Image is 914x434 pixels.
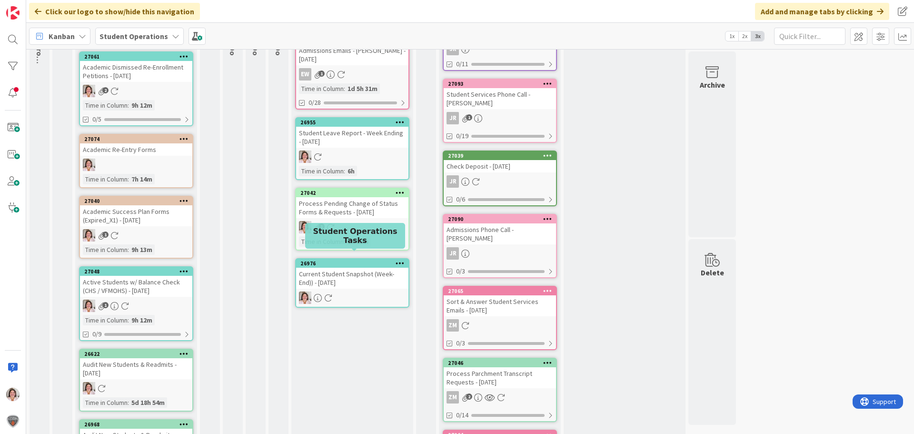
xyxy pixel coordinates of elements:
span: : [128,244,129,255]
span: 2 [102,87,109,93]
div: Time in Column [299,166,344,176]
div: 27046Process Parchment Transcript Requests - [DATE] [444,359,556,388]
img: EW [6,388,20,401]
span: Kanban [49,30,75,42]
div: Add and manage tabs by clicking [755,3,889,20]
a: 27093Student Services Phone Call - [PERSON_NAME]JR0/19 [443,79,557,143]
a: 26622Audit New Students & Readmits - [DATE]EWTime in Column:5d 18h 54m [79,349,193,412]
div: JR [444,175,556,188]
a: Admissions Emails - [PERSON_NAME] - [DATE]EWTime in Column:1d 5h 31m0/28 [295,35,409,110]
h5: Student Operations Tasks [309,227,401,245]
div: 27046 [448,360,556,366]
div: 27040 [84,198,192,204]
div: 26955Student Leave Report - Week Ending - [DATE] [296,118,408,148]
div: Time in Column [299,83,344,94]
div: 26622Audit New Students & Readmits - [DATE] [80,350,192,379]
div: 27039 [444,151,556,160]
a: 27074Academic Re-Entry FormsEWTime in Column:7h 14m [79,134,193,188]
div: Academic Dismissed Re-Enrollment Petitions - [DATE] [80,61,192,82]
span: 0/11 [456,59,468,69]
div: EW [80,159,192,171]
img: Visit kanbanzone.com [6,6,20,20]
div: 27040Academic Success Plan Forms (Expired_X1) - [DATE] [80,197,192,226]
div: 27061 [84,53,192,60]
a: 26976Current Student Snapshot (Week-End)) - [DATE]EW [295,258,409,308]
span: 0/6 [456,194,465,204]
div: 9h 12m [129,100,155,111]
div: Admissions Emails - [PERSON_NAME] - [DATE] [296,36,408,65]
div: 27090 [444,215,556,223]
span: 0/28 [308,98,321,108]
a: 27065Sort & Answer Student Services Emails - [DATE]ZM0/3 [443,286,557,350]
div: JR [444,112,556,124]
div: JR [447,175,459,188]
a: 27040Academic Success Plan Forms (Expired_X1) - [DATE]EWTime in Column:9h 13m [79,196,193,259]
div: 7h 14m [129,174,155,184]
div: JR [447,247,459,260]
div: Archive [700,79,725,91]
div: JR [444,247,556,260]
div: 27090Admissions Phone Call - [PERSON_NAME] [444,215,556,244]
div: EW [299,68,311,81]
div: Time in Column [299,236,344,247]
div: Admissions Emails - [PERSON_NAME] - [DATE] [296,44,408,65]
div: ZM [444,391,556,404]
div: Current Student Snapshot (Week-End)) - [DATE] [296,268,408,289]
div: Sort & Answer Student Services Emails - [DATE] [444,295,556,316]
div: 27093Student Services Phone Call - [PERSON_NAME] [444,80,556,109]
a: 27046Process Parchment Transcript Requests - [DATE]ZM0/14 [443,358,557,422]
span: 2x [738,31,751,41]
div: Process Pending Change of Status Forms & Requests - [DATE] [296,197,408,218]
div: 27065Sort & Answer Student Services Emails - [DATE] [444,287,556,316]
div: 27042Process Pending Change of Status Forms & Requests - [DATE] [296,189,408,218]
img: EW [299,221,311,233]
div: Time in Column [83,174,128,184]
div: 27048 [80,267,192,276]
div: 27065 [444,287,556,295]
span: 0/19 [456,131,468,141]
div: 5d 18h 54m [129,397,167,408]
div: EW [296,221,408,233]
img: EW [83,159,95,171]
div: 27090 [448,216,556,222]
div: EW [80,382,192,394]
a: 27039Check Deposit - [DATE]JR0/6 [443,151,557,206]
div: 1d 5h 31m [345,83,380,94]
div: 27061Academic Dismissed Re-Enrollment Petitions - [DATE] [80,52,192,82]
div: 27039Check Deposit - [DATE] [444,151,556,172]
div: EW [296,292,408,304]
span: 0/3 [456,338,465,348]
div: Active Students w/ Balance Check (CHS / VFMOHS) - [DATE] [80,276,192,297]
span: 0/5 [92,114,101,124]
div: 26968 [84,421,192,428]
div: 27042 [296,189,408,197]
img: avatar [6,414,20,428]
div: ZM [444,319,556,332]
div: Time in Column [83,315,128,325]
div: Academic Re-Entry Forms [80,143,192,156]
div: Time in Column [83,244,128,255]
a: 27042Process Pending Change of Status Forms & Requests - [DATE]EWTime in Column:1h 12m [295,188,409,251]
img: EW [83,300,95,312]
img: EW [299,151,311,163]
div: Student Services Phone Call - [PERSON_NAME] [444,88,556,109]
div: Time in Column [83,397,128,408]
div: ZM [447,391,459,404]
span: : [344,83,345,94]
div: 26622 [80,350,192,358]
span: : [128,100,129,111]
div: 26976 [296,259,408,268]
div: EW [80,85,192,97]
div: 26976 [300,260,408,267]
div: Student Leave Report - Week Ending - [DATE] [296,127,408,148]
span: 1 [102,302,109,308]
input: Quick Filter... [774,28,845,45]
span: 0/3 [456,266,465,276]
span: 0/14 [456,410,468,420]
div: Click our logo to show/hide this navigation [29,3,200,20]
div: Process Parchment Transcript Requests - [DATE] [444,367,556,388]
img: EW [299,292,311,304]
span: 1 [466,114,472,121]
div: 27048 [84,268,192,275]
img: EW [83,229,95,242]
